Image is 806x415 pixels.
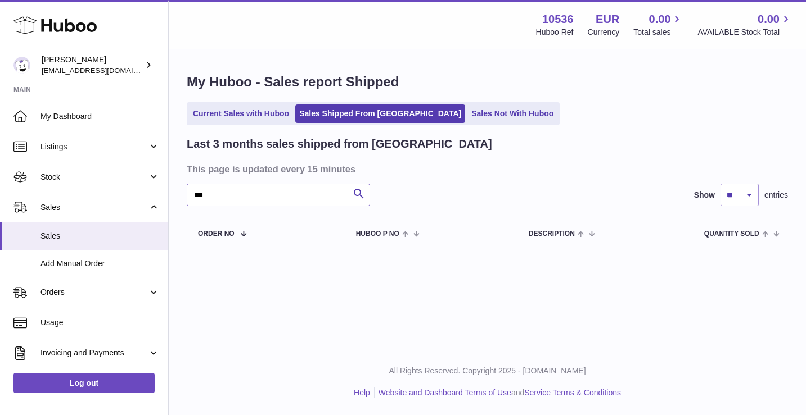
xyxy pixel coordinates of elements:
[356,230,399,238] span: Huboo P no
[375,387,621,398] li: and
[697,27,793,38] span: AVAILABLE Stock Total
[40,258,160,269] span: Add Manual Order
[697,12,793,38] a: 0.00 AVAILABLE Stock Total
[524,388,621,397] a: Service Terms & Conditions
[198,230,235,238] span: Order No
[588,27,620,38] div: Currency
[542,12,574,27] strong: 10536
[40,142,148,152] span: Listings
[40,317,160,328] span: Usage
[379,388,511,397] a: Website and Dashboard Terms of Use
[295,104,465,123] a: Sales Shipped From [GEOGRAPHIC_DATA]
[40,231,160,241] span: Sales
[764,190,788,200] span: entries
[596,12,619,27] strong: EUR
[40,111,160,122] span: My Dashboard
[187,73,788,91] h1: My Huboo - Sales report Shipped
[354,388,370,397] a: Help
[187,163,785,175] h3: This page is updated every 15 minutes
[758,12,780,27] span: 0.00
[529,230,575,238] span: Description
[467,104,557,123] a: Sales Not With Huboo
[536,27,574,38] div: Huboo Ref
[187,136,492,152] h2: Last 3 months sales shipped from [GEOGRAPHIC_DATA]
[40,172,148,183] span: Stock
[40,287,148,298] span: Orders
[42,54,143,76] div: [PERSON_NAME]
[13,373,155,393] a: Log out
[42,66,165,75] span: [EMAIL_ADDRESS][DOMAIN_NAME]
[189,104,293,123] a: Current Sales with Huboo
[649,12,671,27] span: 0.00
[633,27,683,38] span: Total sales
[40,348,148,358] span: Invoicing and Payments
[704,230,759,238] span: Quantity Sold
[40,202,148,213] span: Sales
[13,57,30,74] img: riberoyepescamila@hotmail.com
[694,190,715,200] label: Show
[633,12,683,38] a: 0.00 Total sales
[178,366,797,376] p: All Rights Reserved. Copyright 2025 - [DOMAIN_NAME]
